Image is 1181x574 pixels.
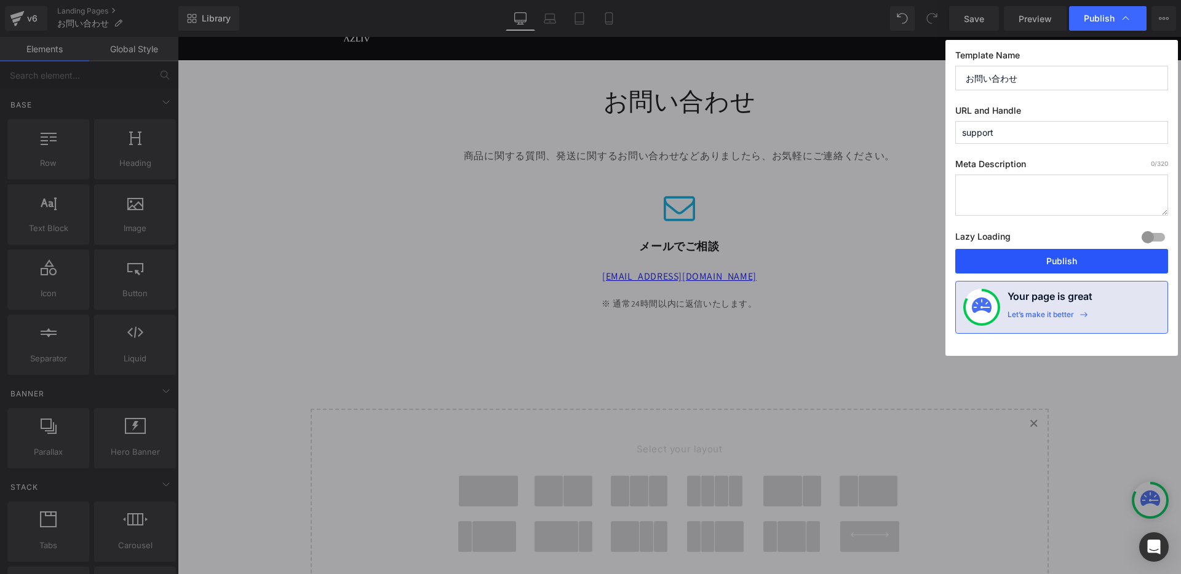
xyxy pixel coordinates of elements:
[955,50,1168,66] label: Template Name
[1151,160,1168,167] span: /320
[142,111,862,128] div: 商品に関する質問、発送に関するお問い合わせなどありましたら、お気軽にご連絡ください。
[955,229,1011,249] label: Lazy Loading
[1139,532,1169,562] div: Open Intercom Messenger
[1008,289,1092,310] h4: Your page is great
[955,249,1168,273] button: Publish
[972,297,992,317] img: onboarding-status.svg
[955,105,1168,121] label: URL and Handle
[1008,310,1074,326] div: Let’s make it better
[274,391,730,439] span: Select your layout
[142,42,862,86] div: お問い合わせ
[1151,160,1155,167] span: 0
[142,200,862,219] div: メールでご相談
[955,159,1168,175] label: Meta Description
[424,233,579,246] a: [EMAIL_ADDRESS][DOMAIN_NAME]
[142,260,862,273] div: ※ 通常24時間以内に返信いたします。
[1084,13,1115,24] span: Publish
